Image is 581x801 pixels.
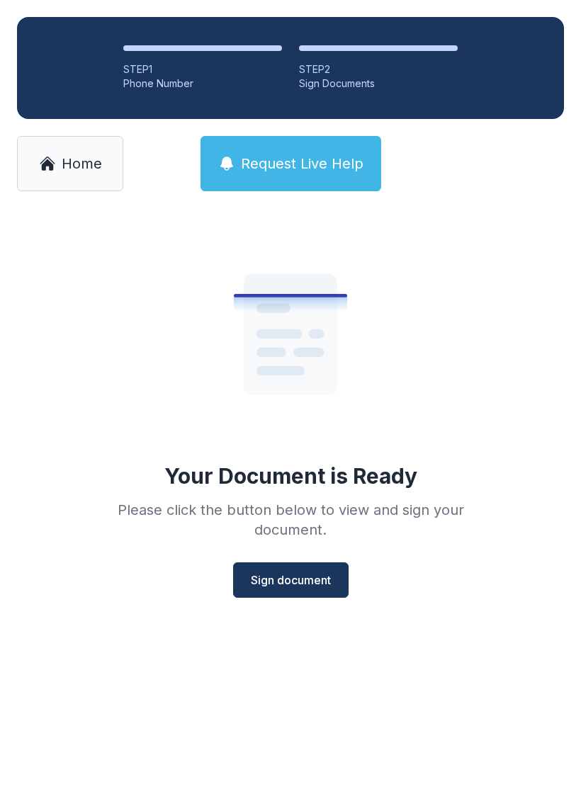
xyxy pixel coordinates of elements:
div: STEP 2 [299,62,458,76]
div: Please click the button below to view and sign your document. [86,500,495,540]
div: Your Document is Ready [164,463,417,489]
span: Request Live Help [241,154,363,174]
span: Home [62,154,102,174]
div: STEP 1 [123,62,282,76]
span: Sign document [251,572,331,589]
div: Sign Documents [299,76,458,91]
div: Phone Number [123,76,282,91]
